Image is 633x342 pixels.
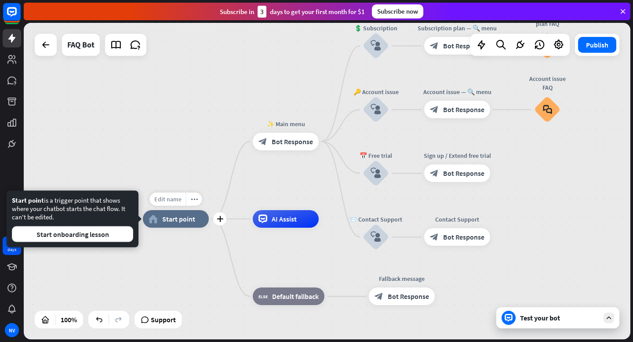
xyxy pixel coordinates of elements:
[430,105,439,114] i: block_bot_response
[430,233,439,241] i: block_bot_response
[388,292,429,301] span: Bot Response
[443,233,484,241] span: Bot Response
[7,4,33,30] button: Open LiveChat chat widget
[7,247,16,253] div: days
[418,87,497,96] div: Account issue — 🔍 menu
[349,24,402,33] div: 💲 Subscription
[443,105,484,114] span: Bot Response
[220,6,365,18] div: Subscribe in days to get your first month for $1
[246,120,325,128] div: ✨ Main menu
[191,196,198,203] i: more_horiz
[371,232,381,242] i: block_user_input
[258,137,267,146] i: block_bot_response
[430,169,439,178] i: block_bot_response
[12,226,133,242] button: Start onboarding lesson
[543,105,552,114] i: block_faq
[371,104,381,115] i: block_user_input
[272,292,319,301] span: Default fallback
[67,34,95,56] div: FAQ Bot
[372,4,423,18] div: Subscribe now
[258,6,266,18] div: 3
[418,151,497,160] div: Sign up / Extend free trial
[443,169,484,178] span: Bot Response
[371,40,381,51] i: block_user_input
[443,41,484,50] span: Bot Response
[418,215,497,224] div: Contact Support
[349,151,402,160] div: 📅 Free trial
[578,37,616,53] button: Publish
[149,215,158,223] i: home_2
[162,215,195,223] span: Start point
[12,196,44,204] span: Start point
[349,215,402,224] div: 📨 Contact Support
[154,195,182,203] span: Edit name
[371,168,381,178] i: block_user_input
[520,313,599,322] div: Test your bot
[527,74,567,92] div: Account issue FAQ
[151,313,176,327] span: Support
[12,196,133,242] div: is a trigger point that shows where your chatbot starts the chat flow. It can't be edited.
[430,41,439,50] i: block_bot_response
[258,292,268,301] i: block_fallback
[3,236,21,255] a: 7 days
[418,24,497,33] div: Subscription plan — 🔍 menu
[5,323,19,337] div: NV
[272,137,313,146] span: Bot Response
[375,292,383,301] i: block_bot_response
[349,87,402,96] div: 🔑 Account issue
[58,313,80,327] div: 100%
[362,274,441,283] div: Fallback message
[272,215,297,223] span: AI Assist
[217,216,223,222] i: plus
